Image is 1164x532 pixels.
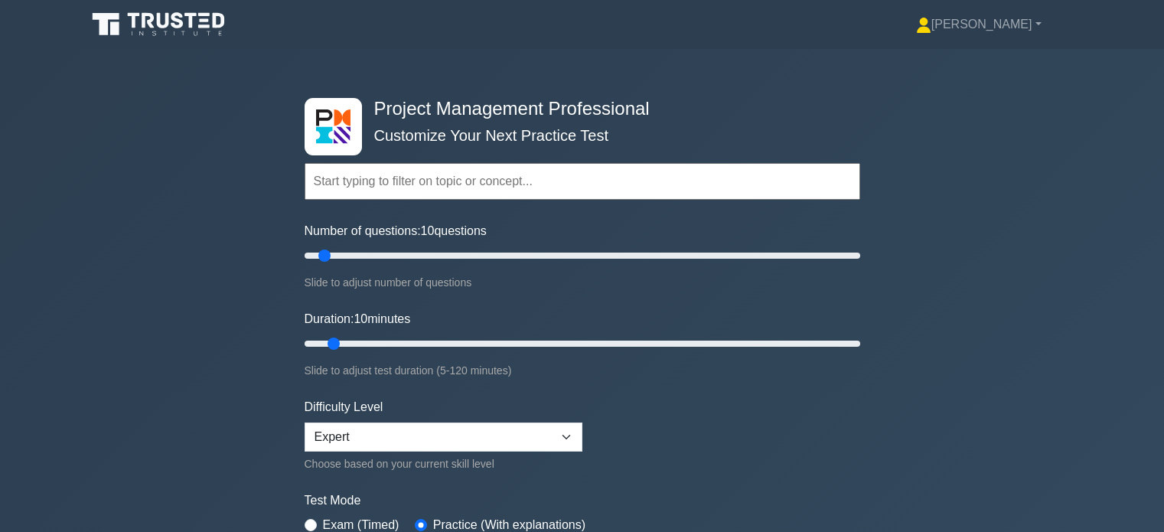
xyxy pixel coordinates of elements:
label: Test Mode [305,491,860,510]
div: Choose based on your current skill level [305,455,582,473]
a: [PERSON_NAME] [879,9,1078,40]
label: Number of questions: questions [305,222,487,240]
label: Duration: minutes [305,310,411,328]
span: 10 [354,312,367,325]
div: Slide to adjust test duration (5-120 minutes) [305,361,860,380]
label: Difficulty Level [305,398,383,416]
span: 10 [421,224,435,237]
input: Start typing to filter on topic or concept... [305,163,860,200]
div: Slide to adjust number of questions [305,273,860,292]
h4: Project Management Professional [368,98,785,120]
